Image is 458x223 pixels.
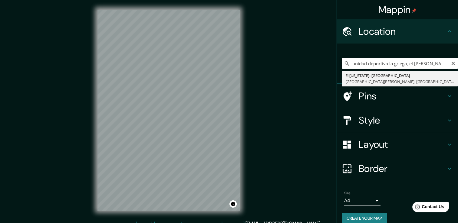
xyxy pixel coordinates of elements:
canvas: Map [97,10,240,211]
h4: Border [359,163,446,175]
div: Layout [337,132,458,157]
div: Pins [337,84,458,108]
button: Clear [451,60,456,66]
h4: Style [359,114,446,126]
input: Pick your city or area [342,58,458,69]
button: Toggle attribution [229,200,237,208]
h4: Pins [359,90,446,102]
label: Size [344,191,351,196]
div: [GEOGRAPHIC_DATA][PERSON_NAME], [GEOGRAPHIC_DATA], [GEOGRAPHIC_DATA] [345,79,454,85]
img: pin-icon.png [412,8,417,13]
div: Border [337,157,458,181]
div: Location [337,19,458,44]
h4: Mappin [378,4,417,16]
div: Style [337,108,458,132]
h4: Layout [359,138,446,150]
div: El [US_STATE]- [GEOGRAPHIC_DATA] [345,73,454,79]
div: A4 [344,196,381,205]
h4: Location [359,25,446,37]
iframe: Help widget launcher [404,199,451,216]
